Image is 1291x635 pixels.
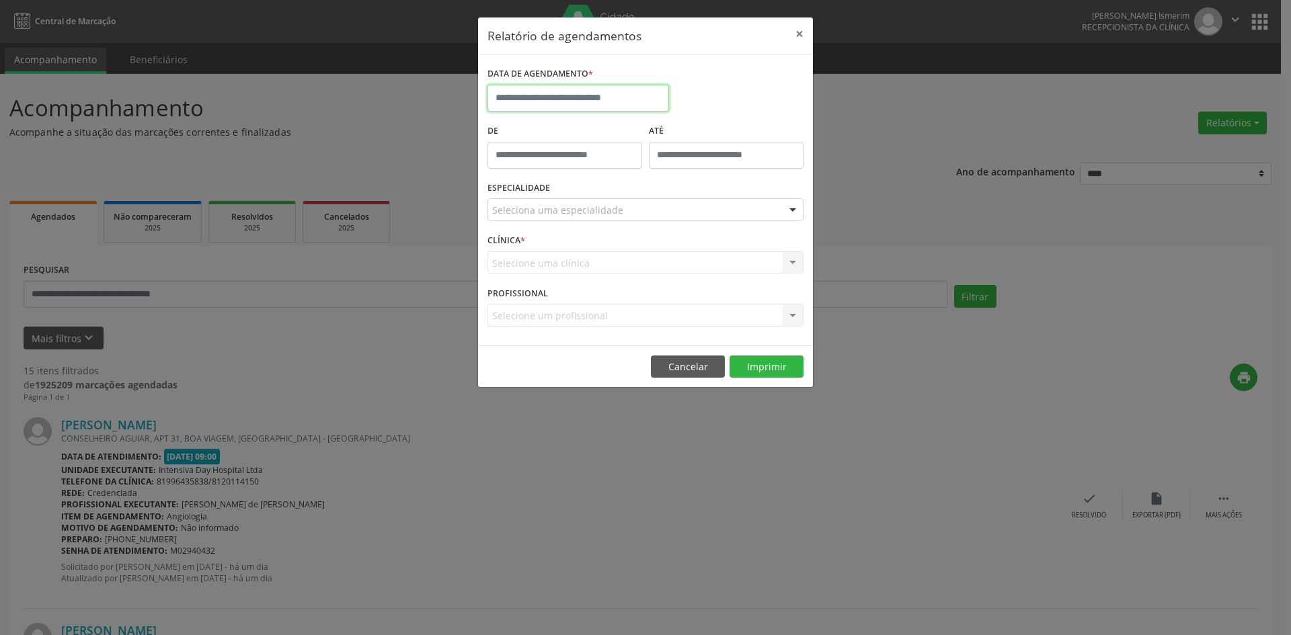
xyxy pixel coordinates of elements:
label: CLÍNICA [487,230,525,251]
label: PROFISSIONAL [487,283,548,304]
button: Imprimir [730,355,804,378]
label: DATA DE AGENDAMENTO [487,64,593,85]
h5: Relatório de agendamentos [487,27,641,44]
label: De [487,121,642,142]
label: ATÉ [649,121,804,142]
label: ESPECIALIDADE [487,178,550,199]
span: Seleciona uma especialidade [492,203,623,217]
button: Cancelar [651,355,725,378]
button: Close [786,17,813,50]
